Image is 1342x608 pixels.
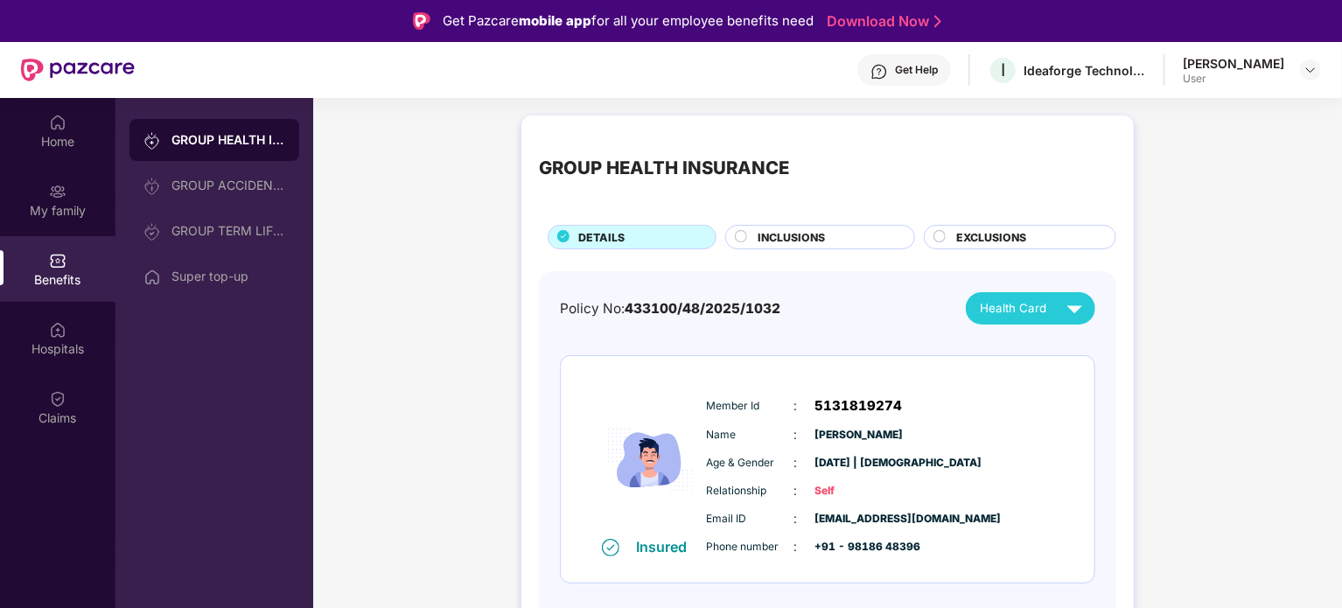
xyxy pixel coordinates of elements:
div: Insured [637,538,698,556]
span: I [1001,59,1005,80]
span: Age & Gender [707,455,794,472]
div: User [1183,72,1284,86]
span: [DATE] | [DEMOGRAPHIC_DATA] [815,455,903,472]
img: svg+xml;base64,PHN2ZyBpZD0iSGVscC0zMngzMiIgeG1sbnM9Imh0dHA6Ly93d3cudzMub3JnLzIwMDAvc3ZnIiB3aWR0aD... [870,63,888,80]
span: Health Card [980,299,1046,318]
img: svg+xml;base64,PHN2ZyB3aWR0aD0iMjAiIGhlaWdodD0iMjAiIHZpZXdCb3g9IjAgMCAyMCAyMCIgZmlsbD0ibm9uZSIgeG... [143,223,161,241]
img: svg+xml;base64,PHN2ZyBpZD0iSG9tZSIgeG1sbnM9Imh0dHA6Ly93d3cudzMub3JnLzIwMDAvc3ZnIiB3aWR0aD0iMjAiIG... [143,269,161,286]
span: : [794,509,798,528]
img: svg+xml;base64,PHN2ZyBpZD0iQmVuZWZpdHMiIHhtbG5zPSJodHRwOi8vd3d3LnczLm9yZy8yMDAwL3N2ZyIgd2lkdGg9Ij... [49,252,66,269]
div: [PERSON_NAME] [1183,55,1284,72]
div: Get Help [895,63,938,77]
span: Name [707,427,794,444]
div: Ideaforge Technology Ltd [1024,62,1146,79]
span: Phone number [707,539,794,556]
img: svg+xml;base64,PHN2ZyBpZD0iQ2xhaW0iIHhtbG5zPSJodHRwOi8vd3d3LnczLm9yZy8yMDAwL3N2ZyIgd2lkdGg9IjIwIi... [49,390,66,408]
img: svg+xml;base64,PHN2ZyB3aWR0aD0iMjAiIGhlaWdodD0iMjAiIHZpZXdCb3g9IjAgMCAyMCAyMCIgZmlsbD0ibm9uZSIgeG... [143,132,161,150]
img: svg+xml;base64,PHN2ZyB3aWR0aD0iMjAiIGhlaWdodD0iMjAiIHZpZXdCb3g9IjAgMCAyMCAyMCIgZmlsbD0ibm9uZSIgeG... [49,183,66,200]
span: Member Id [707,398,794,415]
span: Relationship [707,483,794,500]
span: EXCLUSIONS [956,229,1026,246]
img: svg+xml;base64,PHN2ZyBpZD0iSG9tZSIgeG1sbnM9Imh0dHA6Ly93d3cudzMub3JnLzIwMDAvc3ZnIiB3aWR0aD0iMjAiIG... [49,114,66,131]
img: svg+xml;base64,PHN2ZyBpZD0iSG9zcGl0YWxzIiB4bWxucz0iaHR0cDovL3d3dy53My5vcmcvMjAwMC9zdmciIHdpZHRoPS... [49,321,66,339]
img: svg+xml;base64,PHN2ZyB4bWxucz0iaHR0cDovL3d3dy53My5vcmcvMjAwMC9zdmciIHZpZXdCb3g9IjAgMCAyNCAyNCIgd2... [1059,293,1090,324]
span: [PERSON_NAME] [815,427,903,444]
span: 5131819274 [815,395,903,416]
div: GROUP TERM LIFE INSURANCE [171,224,285,238]
span: : [794,537,798,556]
span: : [794,481,798,500]
a: Download Now [827,12,936,31]
span: : [794,396,798,416]
img: Stroke [934,12,941,31]
strong: mobile app [519,12,591,29]
img: Logo [413,12,430,30]
img: New Pazcare Logo [21,59,135,81]
span: INCLUSIONS [758,229,825,246]
span: [EMAIL_ADDRESS][DOMAIN_NAME] [815,511,903,528]
div: GROUP HEALTH INSURANCE [171,131,285,149]
span: DETAILS [578,229,625,246]
span: +91 - 98186 48396 [815,539,903,556]
span: Email ID [707,511,794,528]
img: svg+xml;base64,PHN2ZyB4bWxucz0iaHR0cDovL3d3dy53My5vcmcvMjAwMC9zdmciIHdpZHRoPSIxNiIgaGVpZ2h0PSIxNi... [602,539,619,556]
img: icon [598,382,702,537]
div: Super top-up [171,269,285,283]
img: svg+xml;base64,PHN2ZyB3aWR0aD0iMjAiIGhlaWdodD0iMjAiIHZpZXdCb3g9IjAgMCAyMCAyMCIgZmlsbD0ibm9uZSIgeG... [143,178,161,195]
span: : [794,425,798,444]
div: Get Pazcare for all your employee benefits need [443,10,814,31]
div: GROUP HEALTH INSURANCE [539,154,789,182]
span: 433100/48/2025/1032 [625,300,780,317]
button: Health Card [966,292,1095,325]
span: : [794,453,798,472]
div: Policy No: [560,298,780,319]
div: GROUP ACCIDENTAL INSURANCE [171,178,285,192]
img: svg+xml;base64,PHN2ZyBpZD0iRHJvcGRvd24tMzJ4MzIiIHhtbG5zPSJodHRwOi8vd3d3LnczLm9yZy8yMDAwL3N2ZyIgd2... [1304,63,1318,77]
span: Self [815,483,903,500]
